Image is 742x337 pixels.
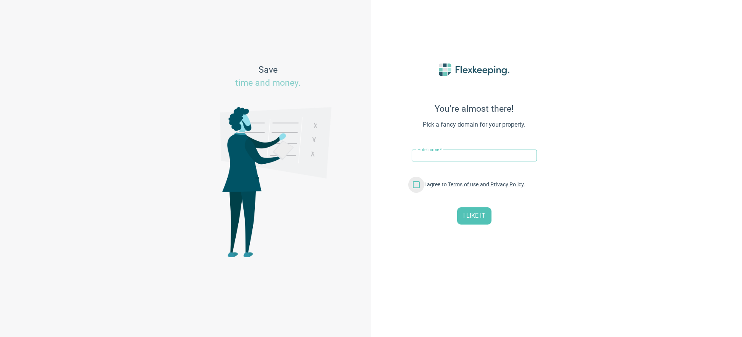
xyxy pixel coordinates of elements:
[448,181,525,187] a: Terms of use and Privacy Policy.
[390,104,558,114] span: You’re almost there!
[424,181,525,187] span: I agree to
[457,207,491,225] button: I LIKE IT
[235,78,301,88] span: time and money.
[463,212,485,220] span: I LIKE IT
[390,120,558,129] span: Pick a fancy domain for your property.
[235,63,301,90] span: Save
